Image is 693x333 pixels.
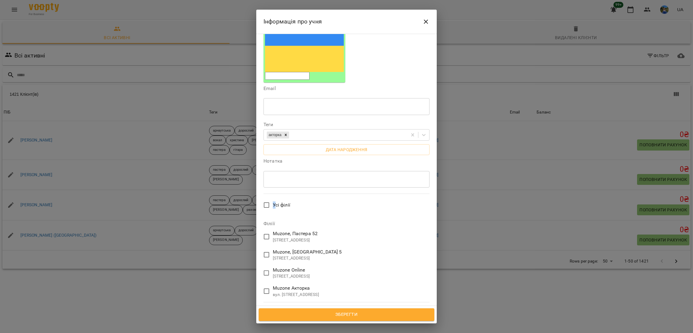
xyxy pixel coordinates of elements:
p: вул. [STREET_ADDRESS] [273,292,319,298]
p: [STREET_ADDRESS] [273,255,342,261]
span: Muzone Online [273,266,310,274]
span: Усі філії [273,201,290,209]
button: Зберегти [259,308,434,321]
span: Muzone, Пастера 52 [273,230,318,237]
p: [STREET_ADDRESS] [273,273,310,279]
button: Close [419,14,433,29]
label: Email [263,86,430,91]
span: Дата народження [268,146,425,153]
img: Ukraine [265,20,344,72]
h6: Інформація про учня [263,17,322,26]
label: Теги [263,122,430,127]
span: Muzone Акторка [273,285,319,292]
button: Дата народження [263,144,430,155]
div: акторка [267,132,282,138]
label: Нотатка [263,159,430,163]
span: Зберегти [265,311,428,319]
label: Філіїї [263,221,430,226]
p: [STREET_ADDRESS] [273,237,318,243]
span: Muzone, [GEOGRAPHIC_DATA] 5 [273,248,342,256]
